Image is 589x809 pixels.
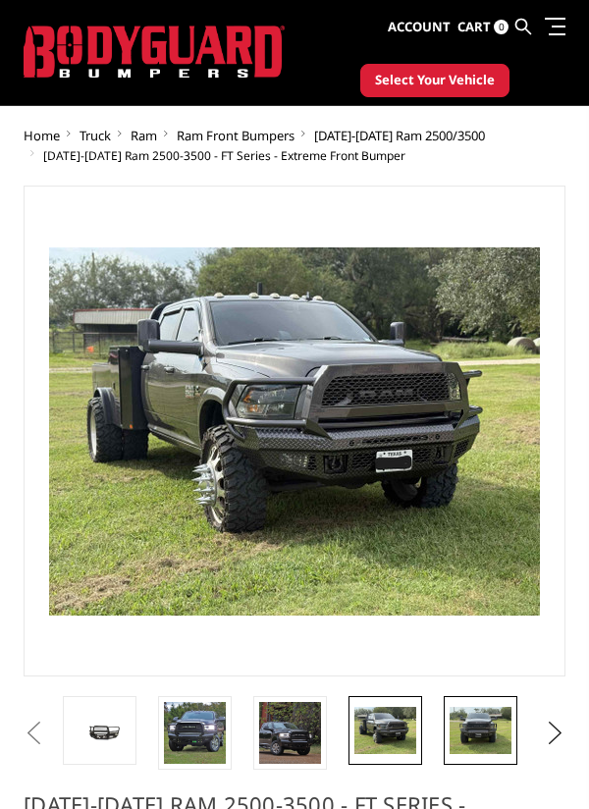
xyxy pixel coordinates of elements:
a: Ram Front Bumpers [177,127,294,144]
a: Cart 0 [457,1,509,54]
button: Next [541,719,570,748]
a: Truck [80,127,111,144]
img: BODYGUARD BUMPERS [24,26,285,77]
img: 2019-2025 Ram 2500-3500 - FT Series - Extreme Front Bumper [259,702,321,764]
a: Ram [131,127,157,144]
button: Select Your Vehicle [360,64,509,97]
button: Previous [19,719,48,748]
a: 2019-2025 Ram 2500-3500 - FT Series - Extreme Front Bumper [24,186,565,676]
span: Cart [457,18,491,35]
span: Account [388,18,451,35]
img: 2019-2025 Ram 2500-3500 - FT Series - Extreme Front Bumper [69,716,131,744]
img: 2019-2025 Ram 2500-3500 - FT Series - Extreme Front Bumper [450,707,511,753]
a: [DATE]-[DATE] Ram 2500/3500 [314,127,485,144]
span: [DATE]-[DATE] Ram 2500-3500 - FT Series - Extreme Front Bumper [43,147,405,164]
span: 0 [494,20,509,34]
a: Home [24,127,60,144]
span: Select Your Vehicle [375,71,495,90]
img: 2019-2025 Ram 2500-3500 - FT Series - Extreme Front Bumper [164,702,226,764]
img: 2019-2025 Ram 2500-3500 - FT Series - Extreme Front Bumper [354,707,416,753]
a: Account [388,1,451,54]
